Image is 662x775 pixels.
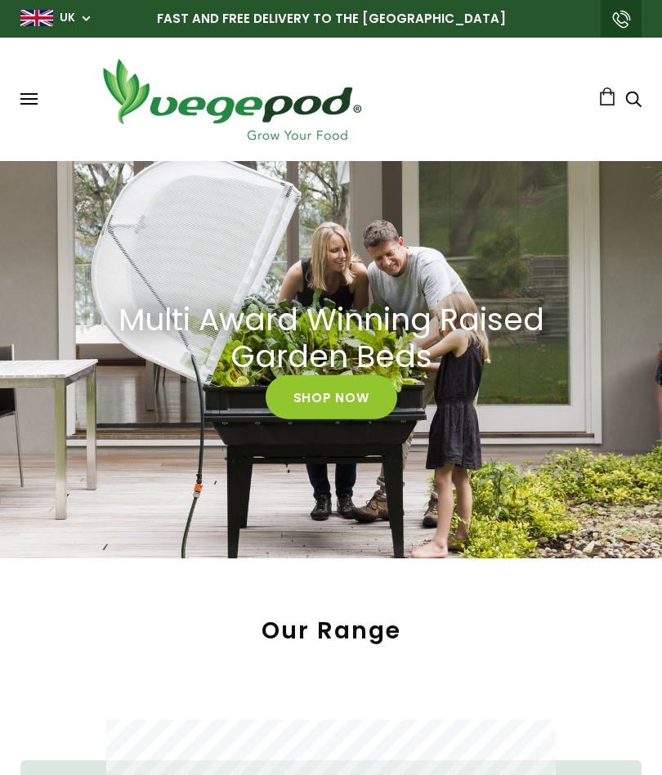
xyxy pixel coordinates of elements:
h2: Our Range [20,616,642,646]
a: Shop Now [266,374,397,419]
a: Multi Award Winning Raised Garden Beds [70,301,593,375]
img: Vegepod [88,54,374,145]
img: gb_large.png [20,10,53,26]
a: Search [625,92,642,110]
a: UK [60,10,75,26]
